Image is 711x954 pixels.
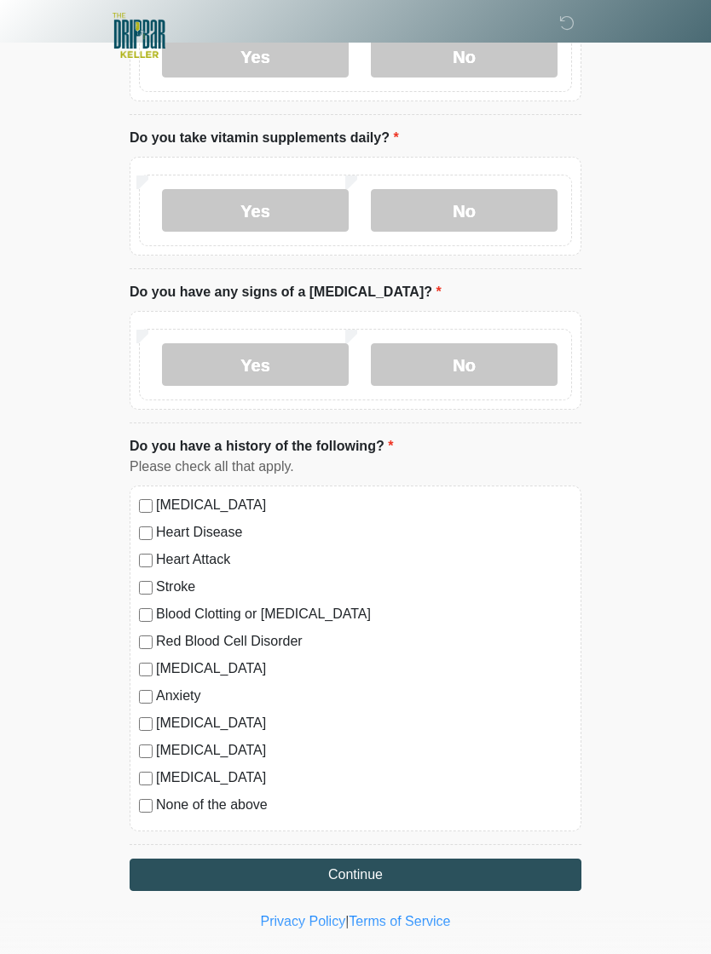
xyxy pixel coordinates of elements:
[130,436,393,457] label: Do you have a history of the following?
[139,608,153,622] input: Blood Clotting or [MEDICAL_DATA]
[156,631,572,652] label: Red Blood Cell Disorder
[345,914,349,928] a: |
[162,189,349,232] label: Yes
[156,549,572,570] label: Heart Attack
[139,554,153,567] input: Heart Attack
[156,713,572,733] label: [MEDICAL_DATA]
[371,343,558,386] label: No
[156,658,572,679] label: [MEDICAL_DATA]
[139,772,153,785] input: [MEDICAL_DATA]
[156,604,572,624] label: Blood Clotting or [MEDICAL_DATA]
[130,457,581,477] div: Please check all that apply.
[139,581,153,595] input: Stroke
[139,690,153,704] input: Anxiety
[156,686,572,706] label: Anxiety
[130,128,399,148] label: Do you take vitamin supplements daily?
[162,343,349,386] label: Yes
[371,189,558,232] label: No
[113,13,165,58] img: The DRIPBaR - Keller Logo
[156,740,572,761] label: [MEDICAL_DATA]
[349,914,450,928] a: Terms of Service
[130,859,581,891] button: Continue
[139,526,153,540] input: Heart Disease
[156,522,572,543] label: Heart Disease
[139,717,153,731] input: [MEDICAL_DATA]
[156,795,572,815] label: None of the above
[156,495,572,515] label: [MEDICAL_DATA]
[139,663,153,676] input: [MEDICAL_DATA]
[261,914,346,928] a: Privacy Policy
[156,767,572,788] label: [MEDICAL_DATA]
[139,499,153,513] input: [MEDICAL_DATA]
[130,282,442,302] label: Do you have any signs of a [MEDICAL_DATA]?
[139,744,153,758] input: [MEDICAL_DATA]
[156,577,572,597] label: Stroke
[139,799,153,813] input: None of the above
[139,635,153,649] input: Red Blood Cell Disorder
